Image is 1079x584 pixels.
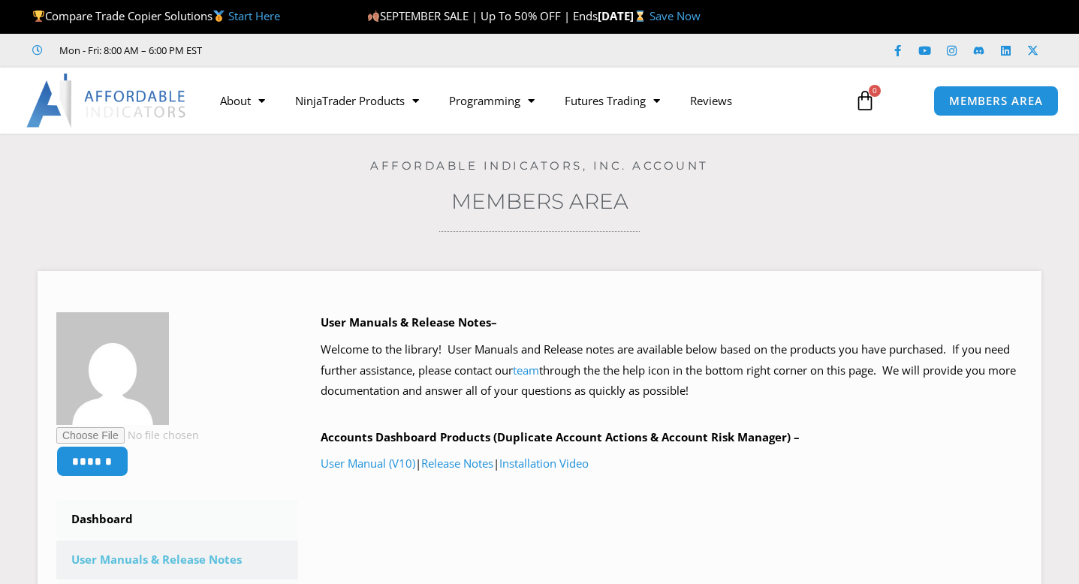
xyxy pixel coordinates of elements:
[280,83,434,118] a: NinjaTrader Products
[933,86,1059,116] a: MEMBERS AREA
[650,8,701,23] a: Save Now
[321,456,415,471] a: User Manual (V10)
[675,83,747,118] a: Reviews
[32,8,280,23] span: Compare Trade Copier Solutions
[223,43,448,58] iframe: Customer reviews powered by Trustpilot
[321,315,497,330] b: User Manuals & Release Notes–
[26,74,188,128] img: LogoAI | Affordable Indicators – NinjaTrader
[213,11,225,22] img: 🥇
[869,85,881,97] span: 0
[832,79,898,122] a: 0
[370,158,709,173] a: Affordable Indicators, Inc. Account
[321,339,1023,402] p: Welcome to the library! User Manuals and Release notes are available below based on the products ...
[33,11,44,22] img: 🏆
[634,11,646,22] img: ⌛
[56,41,202,59] span: Mon - Fri: 8:00 AM – 6:00 PM EST
[421,456,493,471] a: Release Notes
[321,429,800,444] b: Accounts Dashboard Products (Duplicate Account Actions & Account Risk Manager) –
[56,500,298,539] a: Dashboard
[598,8,650,23] strong: [DATE]
[499,456,589,471] a: Installation Video
[451,188,628,214] a: Members Area
[367,8,598,23] span: SEPTEMBER SALE | Up To 50% OFF | Ends
[205,83,280,118] a: About
[434,83,550,118] a: Programming
[228,8,280,23] a: Start Here
[513,363,539,378] a: team
[205,83,842,118] nav: Menu
[56,312,169,425] img: e78b6a23779f01716e595f35725623115d8205b28939d62839457bc18f9428c1
[56,540,298,579] a: User Manuals & Release Notes
[550,83,675,118] a: Futures Trading
[949,95,1043,107] span: MEMBERS AREA
[368,11,379,22] img: 🍂
[321,453,1023,474] p: | |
